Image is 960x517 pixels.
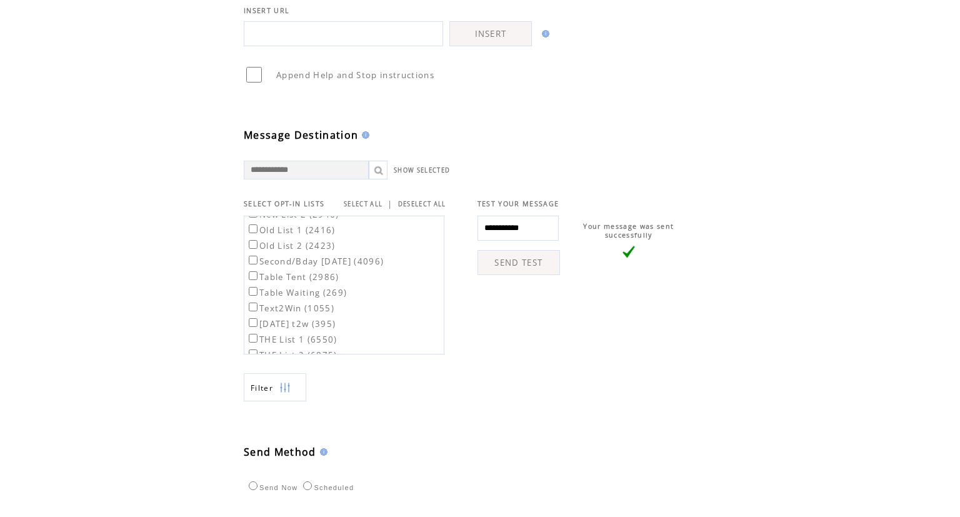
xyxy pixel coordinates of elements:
span: Your message was sent successfully [583,222,674,239]
label: Send Now [246,484,297,491]
a: Filter [244,373,306,401]
label: Scheduled [300,484,354,491]
label: Text2Win (1055) [246,303,334,314]
label: Old List 2 (2423) [246,240,336,251]
input: Old List 1 (2416) [249,224,257,233]
span: INSERT URL [244,6,289,15]
input: Text2Win (1055) [249,303,257,311]
span: Message Destination [244,128,358,142]
input: Old List 2 (2423) [249,240,257,249]
label: THE List 1 (6550) [246,334,337,345]
label: THE List 2 (6875) [246,349,337,361]
a: SELECT ALL [344,200,382,208]
input: [DATE] t2w (395) [249,318,257,327]
img: filters.png [279,374,291,402]
input: Send Now [249,481,257,490]
span: TEST YOUR MESSAGE [477,199,559,208]
label: Second/Bday [DATE] (4096) [246,256,384,267]
img: help.gif [316,448,327,456]
span: | [387,198,392,209]
img: help.gif [538,30,549,38]
span: SELECT OPT-IN LISTS [244,199,324,208]
input: THE List 1 (6550) [249,334,257,343]
input: Table Tent (2986) [249,271,257,280]
a: INSERT [449,21,532,46]
input: Second/Bday [DATE] (4096) [249,256,257,264]
a: SHOW SELECTED [394,166,450,174]
label: [DATE] t2w (395) [246,318,336,329]
label: Table Tent (2986) [246,271,339,283]
label: Table Waiting (269) [246,287,347,298]
a: SEND TEST [477,250,560,275]
input: Scheduled [303,481,312,490]
img: help.gif [358,131,369,139]
span: Show filters [251,383,273,393]
img: vLarge.png [622,246,635,258]
span: Send Method [244,445,316,459]
span: Append Help and Stop instructions [276,69,434,81]
label: Old List 1 (2416) [246,224,336,236]
input: Table Waiting (269) [249,287,257,296]
a: DESELECT ALL [398,200,446,208]
input: THE List 2 (6875) [249,349,257,358]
